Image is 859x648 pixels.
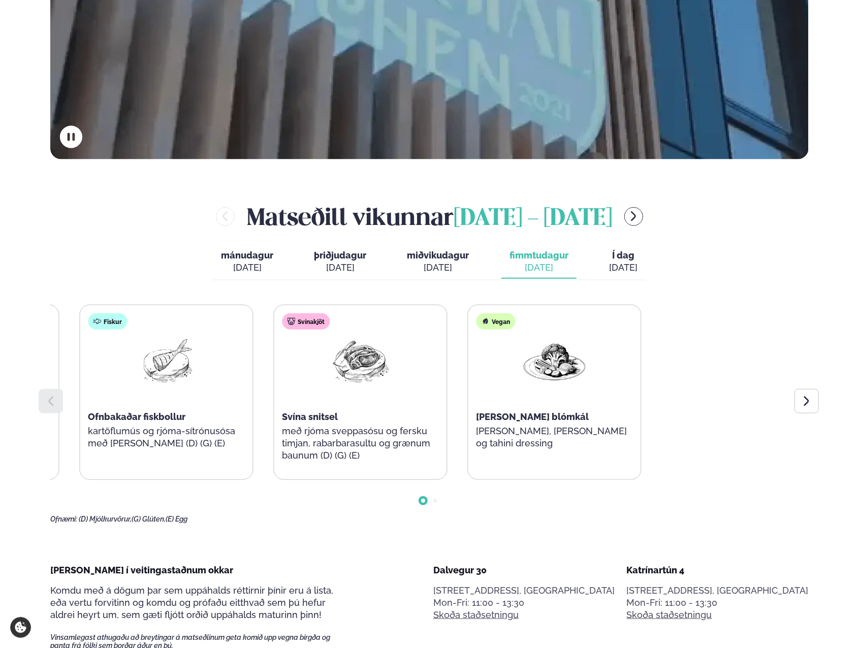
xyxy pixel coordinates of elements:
[433,564,615,576] div: Dalvegur 30
[221,250,273,261] span: mánudagur
[510,250,568,261] span: fimmtudagur
[132,515,166,523] span: (G) Glúten,
[282,411,338,422] span: Svína snitsel
[288,317,296,326] img: pork.svg
[282,313,330,330] div: Svínakjöt
[134,338,199,385] img: Fish.png
[79,515,132,523] span: (D) Mjólkurvörur,
[433,609,519,621] a: Skoða staðsetningu
[306,245,374,279] button: þriðjudagur [DATE]
[216,207,235,226] button: menu-btn-left
[50,515,77,523] span: Ofnæmi:
[88,411,186,422] span: Ofnbakaðar fiskbollur
[627,564,809,576] div: Katrínartún 4
[314,262,366,274] div: [DATE]
[421,499,425,503] span: Go to slide 1
[501,245,577,279] button: fimmtudagur [DATE]
[93,317,102,326] img: fish.svg
[50,585,333,620] span: Komdu með á dögum þar sem uppáhalds réttirnir þínir eru á lista, eða vertu forvitinn og komdu og ...
[433,597,615,609] div: Mon-Fri: 11:00 - 13:30
[433,585,615,597] p: [STREET_ADDRESS], [GEOGRAPHIC_DATA]
[247,200,612,233] h2: Matseðill vikunnar
[328,338,393,385] img: Pork-Meat.png
[88,313,128,330] div: Fiskur
[627,609,712,621] a: Skoða staðsetningu
[476,313,516,330] div: Vegan
[476,411,589,422] span: [PERSON_NAME] blómkál
[624,207,643,226] button: menu-btn-right
[88,425,245,449] p: kartöflumús og rjóma-sítrónusósa með [PERSON_NAME] (D) (G) (E)
[627,585,809,597] p: [STREET_ADDRESS], [GEOGRAPHIC_DATA]
[407,250,469,261] span: miðvikudagur
[609,249,638,262] span: Í dag
[166,515,187,523] span: (E) Egg
[10,617,31,638] a: Cookie settings
[510,262,568,274] div: [DATE]
[221,262,273,274] div: [DATE]
[627,597,809,609] div: Mon-Fri: 11:00 - 13:30
[50,565,233,575] span: [PERSON_NAME] í veitingastaðnum okkar
[314,250,366,261] span: þriðjudagur
[609,262,638,274] div: [DATE]
[522,338,587,385] img: Vegan.png
[601,245,646,279] button: Í dag [DATE]
[407,262,469,274] div: [DATE]
[282,425,439,462] p: með rjóma sveppasósu og fersku timjan, rabarbarasultu og grænum baunum (D) (G) (E)
[454,208,612,230] span: [DATE] - [DATE]
[482,317,490,326] img: Vegan.svg
[399,245,477,279] button: miðvikudagur [DATE]
[433,499,437,503] span: Go to slide 2
[476,425,633,449] p: [PERSON_NAME], [PERSON_NAME] og tahini dressing
[213,245,281,279] button: mánudagur [DATE]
